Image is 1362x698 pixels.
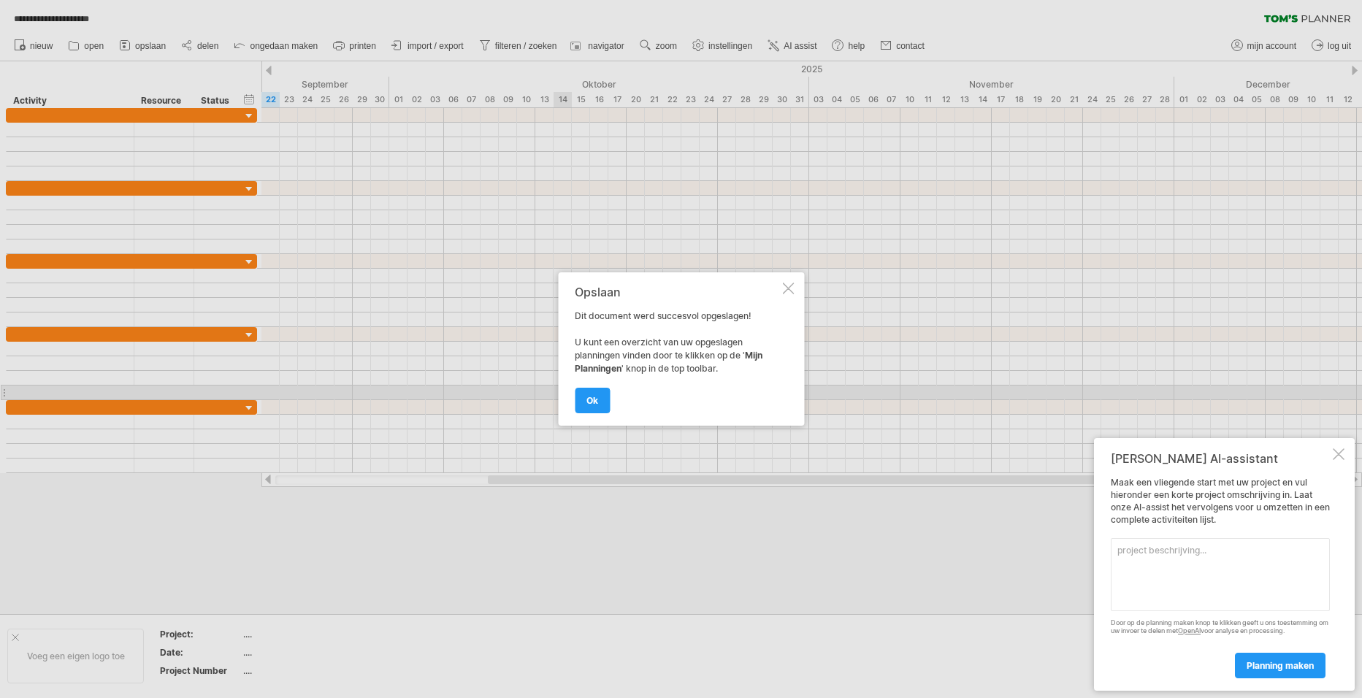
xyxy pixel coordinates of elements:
div: [PERSON_NAME] AI-assistant [1111,451,1330,466]
div: Dit document werd succesvol opgeslagen! U kunt een overzicht van uw opgeslagen planningen vinden ... [575,285,779,413]
div: Door op de planning maken knop te klikken geeft u ons toestemming om uw invoer te delen met voor ... [1111,619,1330,635]
a: OpenAI [1178,626,1201,634]
span: ok [586,395,598,406]
div: Maak een vliegende start met uw project en vul hieronder een korte project omschrijving in. Laat ... [1111,477,1330,678]
span: planning maken [1247,660,1314,671]
div: Opslaan [575,285,779,299]
a: planning maken [1235,653,1325,678]
a: ok [575,388,610,413]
